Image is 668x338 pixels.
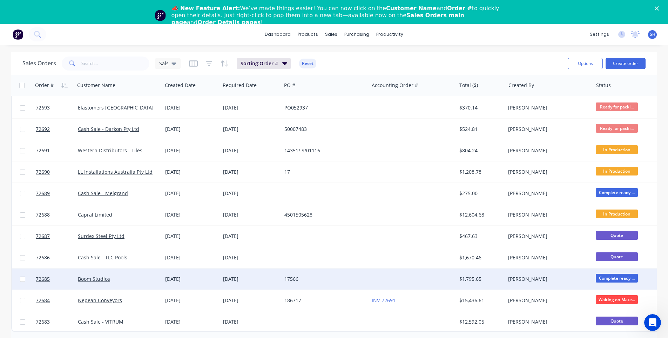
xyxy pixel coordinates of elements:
button: Sorting:Order # [237,58,291,69]
a: Cash Sale - TLC Pools [78,254,127,261]
a: INV-72691 [372,297,396,304]
div: [DATE] [165,126,217,133]
div: [DATE] [223,254,279,261]
b: 📣 New Feature Alert: [171,5,240,12]
span: Complete ready ... [596,188,638,197]
div: [DATE] [165,276,217,283]
span: Complete ready ... [596,274,638,283]
a: dashboard [261,29,294,40]
div: $1,795.65 [459,276,500,283]
div: 14351/ S/01116 [284,147,362,154]
span: Quote [596,317,638,325]
div: [PERSON_NAME] [508,297,586,304]
a: 72687 [36,226,78,247]
div: Accounting Order # [372,82,418,89]
div: 17566 [284,276,362,283]
div: products [294,29,322,40]
div: Required Date [223,82,257,89]
div: PO052937 [284,104,362,111]
a: Cash Sale - Darkon Pty Ltd [78,126,139,132]
span: Quote [596,252,638,261]
a: 72689 [36,183,78,204]
a: 72692 [36,119,78,140]
div: [DATE] [223,168,279,175]
div: sales [322,29,341,40]
div: [PERSON_NAME] [508,254,586,261]
div: $524.81 [459,126,500,133]
div: [PERSON_NAME] [508,104,586,111]
a: 72691 [36,140,78,161]
div: settings [586,29,613,40]
div: [DATE] [223,318,279,325]
div: [DATE] [165,318,217,325]
a: 72693 [36,97,78,118]
div: [DATE] [165,190,217,197]
div: [DATE] [165,233,217,240]
a: Boom Studios [78,276,110,282]
div: purchasing [341,29,373,40]
a: 72688 [36,204,78,225]
span: In Production [596,210,638,218]
span: In Production [596,167,638,175]
div: [DATE] [223,297,279,304]
span: 72691 [36,147,50,154]
div: Status [596,82,611,89]
div: 186717 [284,297,362,304]
input: Search... [81,57,150,71]
span: In Production [596,145,638,154]
span: Sals [159,60,169,67]
div: [DATE] [165,254,217,261]
button: Reset [299,59,316,68]
div: Order # [35,82,54,89]
span: Sorting: Order # [241,60,278,67]
div: Customer Name [77,82,115,89]
div: [DATE] [223,233,279,240]
span: 72693 [36,104,50,111]
div: [DATE] [165,104,217,111]
div: [DATE] [223,126,279,133]
div: [DATE] [223,104,279,111]
span: 72687 [36,233,50,240]
a: 72686 [36,247,78,268]
b: Customer Name [386,5,437,12]
div: Close [655,6,662,11]
b: Sales Orders main page [171,12,464,26]
b: Order Details pages [197,19,261,26]
span: Quote [596,231,638,240]
div: [DATE] [223,147,279,154]
div: [DATE] [165,168,217,175]
div: Created Date [165,82,196,89]
a: Elastomers [GEOGRAPHIC_DATA] [78,104,154,111]
div: [PERSON_NAME] [508,276,586,283]
div: [DATE] [165,211,217,218]
span: Ready for packi... [596,124,638,133]
div: [PERSON_NAME] [508,190,586,197]
span: Ready for packi... [596,102,638,111]
div: [DATE] [165,297,217,304]
span: 72685 [36,276,50,283]
a: Capral Limited [78,211,112,218]
span: 72689 [36,190,50,197]
div: $15,436.61 [459,297,500,304]
div: [PERSON_NAME] [508,318,586,325]
div: $12,592.05 [459,318,500,325]
span: 72688 [36,211,50,218]
div: [PERSON_NAME] [508,147,586,154]
div: 4501505628 [284,211,362,218]
div: 50007483 [284,126,362,133]
div: [DATE] [223,190,279,197]
span: SH [650,31,655,38]
div: [DATE] [223,276,279,283]
div: [PERSON_NAME] [508,211,586,218]
a: Cash Sale - Melgrand [78,190,128,197]
div: [PERSON_NAME] [508,126,586,133]
div: 17 [284,168,362,175]
div: $370.14 [459,104,500,111]
span: 72690 [36,168,50,175]
div: productivity [373,29,407,40]
div: $467.63 [459,233,500,240]
img: Profile image for Team [155,10,166,21]
a: 72685 [36,269,78,290]
div: $12,604.68 [459,211,500,218]
div: [DATE] [223,211,279,218]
